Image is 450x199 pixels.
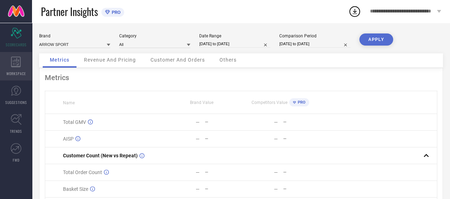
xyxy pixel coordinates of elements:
[10,129,22,134] span: TRENDS
[205,120,241,125] div: —
[50,57,69,63] span: Metrics
[63,119,86,125] span: Total GMV
[45,73,437,82] div: Metrics
[196,186,200,192] div: —
[5,100,27,105] span: SUGGESTIONS
[348,5,361,18] div: Open download list
[6,71,26,76] span: WORKSPACE
[279,40,350,48] input: Select comparison period
[63,136,74,142] span: AISP
[63,153,138,158] span: Customer Count (New vs Repeat)
[199,40,270,48] input: Select date range
[63,100,75,105] span: Name
[283,120,319,125] div: —
[252,100,287,105] span: Competitors Value
[274,169,278,175] div: —
[205,136,241,141] div: —
[283,136,319,141] div: —
[190,100,213,105] span: Brand Value
[274,136,278,142] div: —
[283,170,319,175] div: —
[6,42,27,47] span: SCORECARDS
[196,119,200,125] div: —
[41,4,98,19] span: Partner Insights
[205,187,241,192] div: —
[150,57,205,63] span: Customer And Orders
[296,100,306,105] span: PRO
[283,187,319,192] div: —
[205,170,241,175] div: —
[359,33,393,46] button: APPLY
[196,169,200,175] div: —
[219,57,237,63] span: Others
[110,10,121,15] span: PRO
[119,33,190,38] div: Category
[63,186,88,192] span: Basket Size
[199,33,270,38] div: Date Range
[13,157,20,163] span: FWD
[63,169,102,175] span: Total Order Count
[39,33,110,38] div: Brand
[84,57,136,63] span: Revenue And Pricing
[274,119,278,125] div: —
[196,136,200,142] div: —
[274,186,278,192] div: —
[279,33,350,38] div: Comparison Period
